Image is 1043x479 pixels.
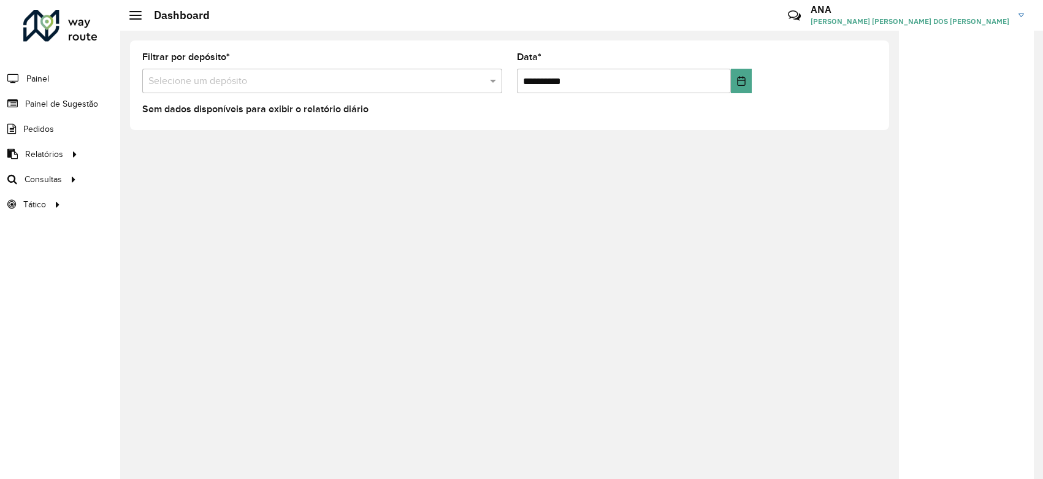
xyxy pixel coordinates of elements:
h2: Dashboard [142,9,210,22]
label: Sem dados disponíveis para exibir o relatório diário [142,102,369,117]
span: Painel [26,72,49,85]
a: Contato Rápido [781,2,808,29]
span: Painel de Sugestão [25,98,98,110]
button: Choose Date [731,69,752,93]
label: Data [517,50,541,64]
label: Filtrar por depósito [142,50,230,64]
span: Pedidos [23,123,54,136]
h3: ANA [811,4,1009,15]
span: Consultas [25,173,62,186]
span: Relatórios [25,148,63,161]
span: [PERSON_NAME] [PERSON_NAME] DOS [PERSON_NAME] [811,16,1009,27]
span: Tático [23,198,46,211]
